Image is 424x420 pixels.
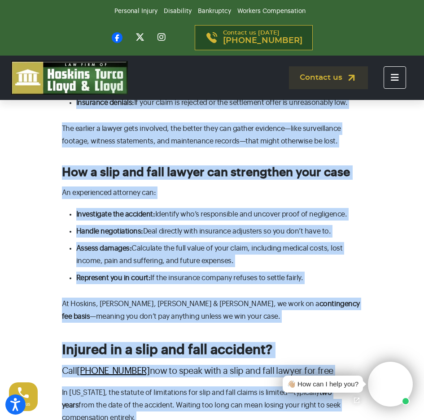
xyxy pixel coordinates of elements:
[223,36,302,45] span: [PHONE_NUMBER]
[223,30,302,45] p: Contact us [DATE]
[76,245,132,252] strong: Assess damages:
[62,389,332,409] strong: two years
[76,99,134,106] strong: Insurance denials:
[198,8,231,14] a: Bankruptcy
[114,8,157,14] a: Personal Injury
[76,272,363,284] li: If the insurance company refuses to settle fairly.
[287,379,358,390] div: 👋🏼 How can I help you?
[62,122,363,147] p: The earlier a lawyer gets involved, the better they can gather evidence—like surveillance footage...
[62,365,363,377] p: Call now to speak with a slip and fall lawyer for free
[164,8,192,14] a: Disability
[62,298,363,323] p: At Hoskins, [PERSON_NAME], [PERSON_NAME] & [PERSON_NAME], we work on a —meaning you don’t pay any...
[11,61,128,95] img: logo
[237,8,306,14] a: Workers Compensation
[195,25,313,50] a: Contact us [DATE][PHONE_NUMBER]
[62,342,363,358] h2: Injured in a slip and fall accident?
[76,225,363,238] li: Deal directly with insurance adjusters so you don’t have to.
[76,274,151,281] strong: Represent you in court:
[384,66,406,89] button: Toggle navigation
[76,242,363,267] li: Calculate the full value of your claim, including medical costs, lost income, pain and suffering,...
[76,208,363,221] li: Identify who’s responsible and uncover proof of negligence.
[76,96,363,109] li: If your claim is rejected or the settlement offer is unreasonably low.
[289,66,368,89] a: Contact us
[76,228,143,235] strong: Handle negotiations:
[77,367,150,376] a: [PHONE_NUMBER]
[62,186,363,199] p: An experienced attorney can:
[76,211,155,218] strong: Investigate the accident:
[62,300,360,320] strong: contingency fee basis
[347,391,366,410] a: Open chat
[62,165,363,180] h3: How a slip and fall lawyer can strengthen your case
